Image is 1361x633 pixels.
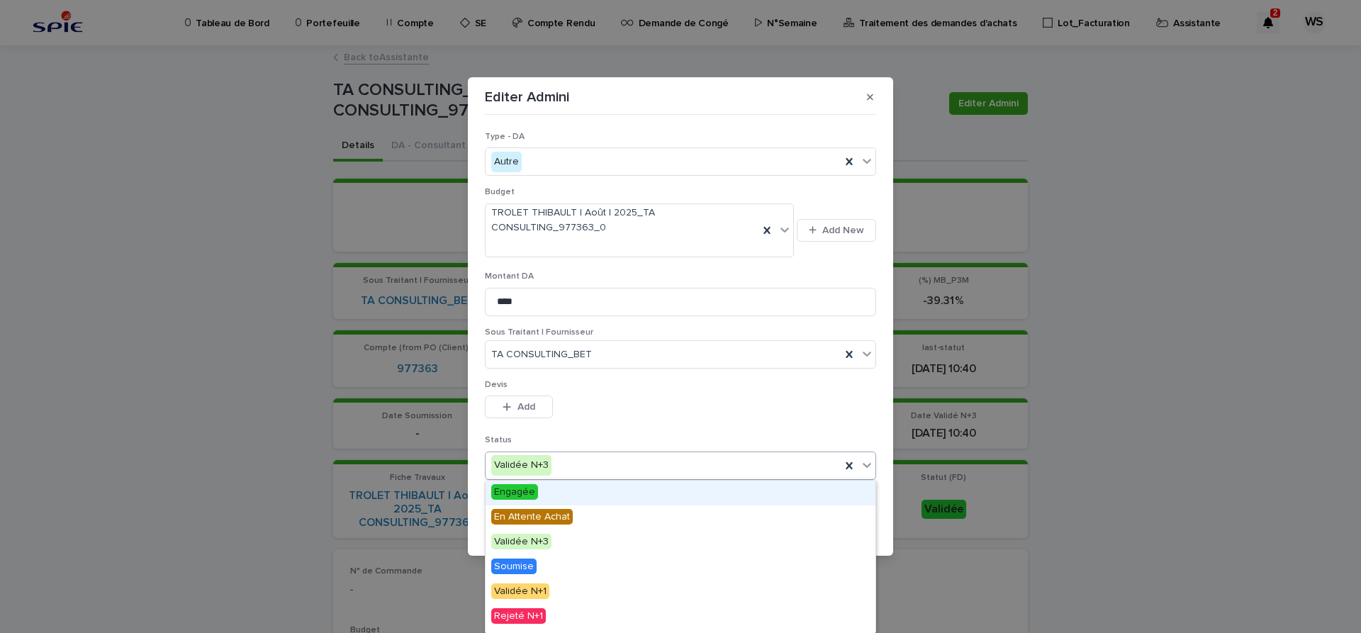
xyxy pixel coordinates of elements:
[517,402,535,412] span: Add
[491,152,522,172] div: Autre
[485,89,569,106] p: Editer Admini
[491,608,546,624] span: Rejeté N+1
[485,381,508,389] span: Devis
[491,347,592,362] span: TA CONSULTING_BET
[485,436,512,444] span: Status
[491,559,537,574] span: Soumise
[486,481,875,505] div: Engagée
[491,583,549,599] span: Validée N+1
[486,580,875,605] div: Validée N+1
[822,225,864,235] span: Add New
[486,605,875,629] div: Rejeté N+1
[491,455,551,476] div: Validée N+3
[485,133,525,141] span: Type - DA
[491,206,753,235] span: TROLET THIBAULT | Août | 2025_TA CONSULTING_977363_0
[797,219,876,242] button: Add New
[486,530,875,555] div: Validée N+3
[491,534,551,549] span: Validée N+3
[485,328,593,337] span: Sous Traitant | Fournisseur
[486,505,875,530] div: En Attente Achat
[485,188,515,196] span: Budget
[491,484,538,500] span: Engagée
[491,509,573,525] span: En Attente Achat
[485,396,553,418] button: Add
[486,555,875,580] div: Soumise
[485,272,534,281] span: Montant DA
